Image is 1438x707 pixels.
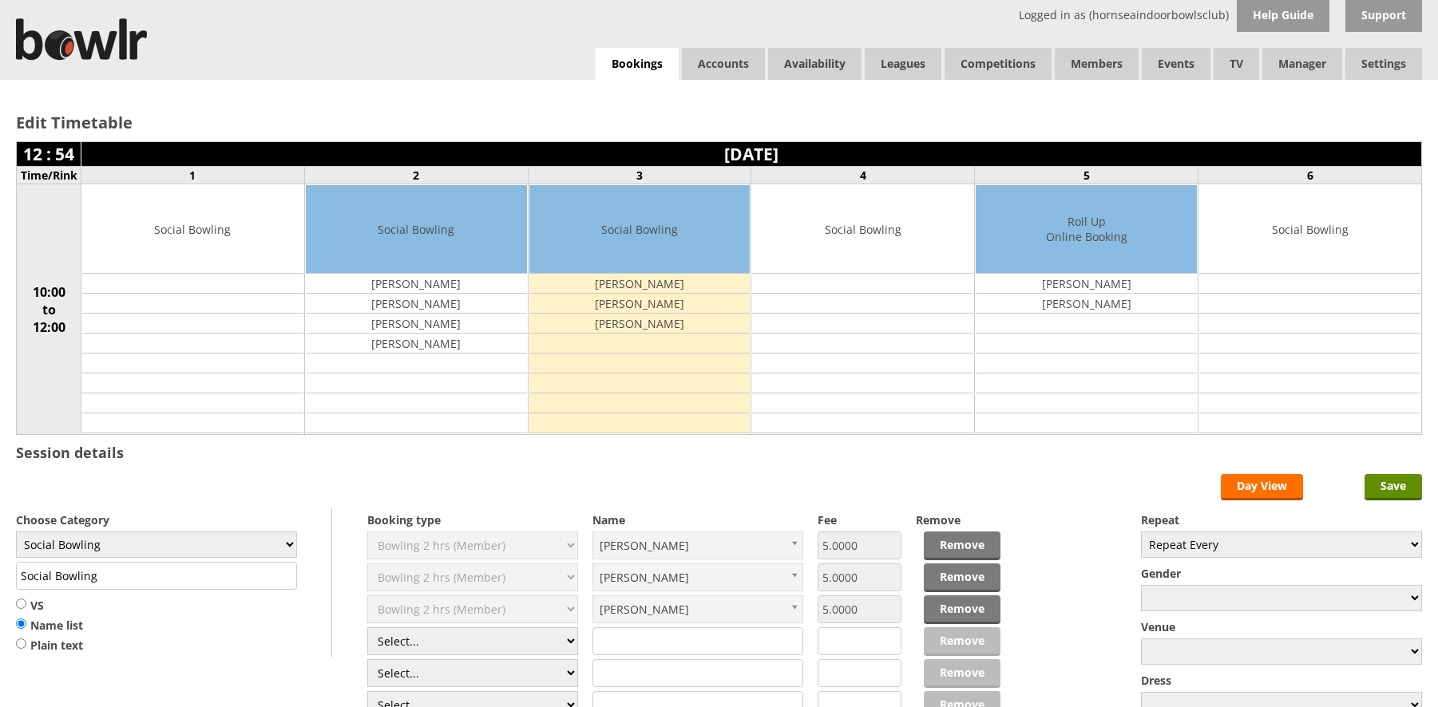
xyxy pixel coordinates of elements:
td: Social Bowling [306,185,527,274]
td: Time/Rink [17,167,81,184]
a: Day View [1221,474,1303,500]
td: [PERSON_NAME] [529,274,751,294]
td: Social Bowling [82,185,303,274]
span: TV [1214,48,1259,80]
input: Title/Description [16,562,297,590]
a: Competitions [945,48,1052,80]
label: Repeat [1141,512,1422,527]
label: Gender [1141,566,1422,581]
h2: Edit Timetable [16,112,1422,133]
a: Events [1142,48,1210,80]
td: 5 [975,167,1198,184]
a: Remove [924,563,1000,592]
label: Plain text [16,638,83,654]
td: Roll Up Online Booking [976,185,1197,274]
span: Accounts [682,48,765,80]
td: [PERSON_NAME] [529,314,751,334]
input: Plain text [16,638,26,650]
td: 3 [528,167,751,184]
input: Name list [16,618,26,630]
label: Dress [1141,673,1422,688]
td: [DATE] [81,142,1422,167]
a: [PERSON_NAME] [592,595,803,623]
td: [PERSON_NAME] [306,314,527,334]
td: [PERSON_NAME] [976,274,1197,294]
span: [PERSON_NAME] [600,564,782,590]
td: 1 [81,167,305,184]
td: 6 [1198,167,1422,184]
span: [PERSON_NAME] [600,596,782,622]
a: Availability [768,48,862,80]
label: Fee [818,512,902,527]
label: VS [16,598,83,614]
label: Name [592,512,803,527]
span: Settings [1345,48,1422,80]
td: 12 : 54 [17,142,81,167]
a: Bookings [596,48,679,81]
span: Manager [1262,48,1342,80]
td: 2 [304,167,528,184]
span: Members [1055,48,1139,80]
td: Social Bowling [529,185,751,274]
label: Remove [916,512,1000,527]
label: Name list [16,618,83,634]
td: [PERSON_NAME] [306,274,527,294]
td: Social Bowling [752,185,973,274]
td: Social Bowling [1199,185,1420,274]
a: Remove [924,531,1000,560]
label: Booking type [367,512,578,527]
td: [PERSON_NAME] [976,294,1197,314]
td: [PERSON_NAME] [529,294,751,314]
a: [PERSON_NAME] [592,563,803,591]
input: VS [16,598,26,610]
span: [PERSON_NAME] [600,532,782,559]
a: Remove [924,595,1000,624]
td: 10:00 to 12:00 [17,184,81,435]
label: Choose Category [16,512,297,527]
h3: Session details [16,443,124,462]
a: [PERSON_NAME] [592,531,803,559]
input: Save [1365,474,1422,500]
td: 4 [751,167,975,184]
a: Leagues [865,48,941,80]
td: [PERSON_NAME] [306,294,527,314]
td: [PERSON_NAME] [306,334,527,353]
label: Venue [1141,619,1422,634]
